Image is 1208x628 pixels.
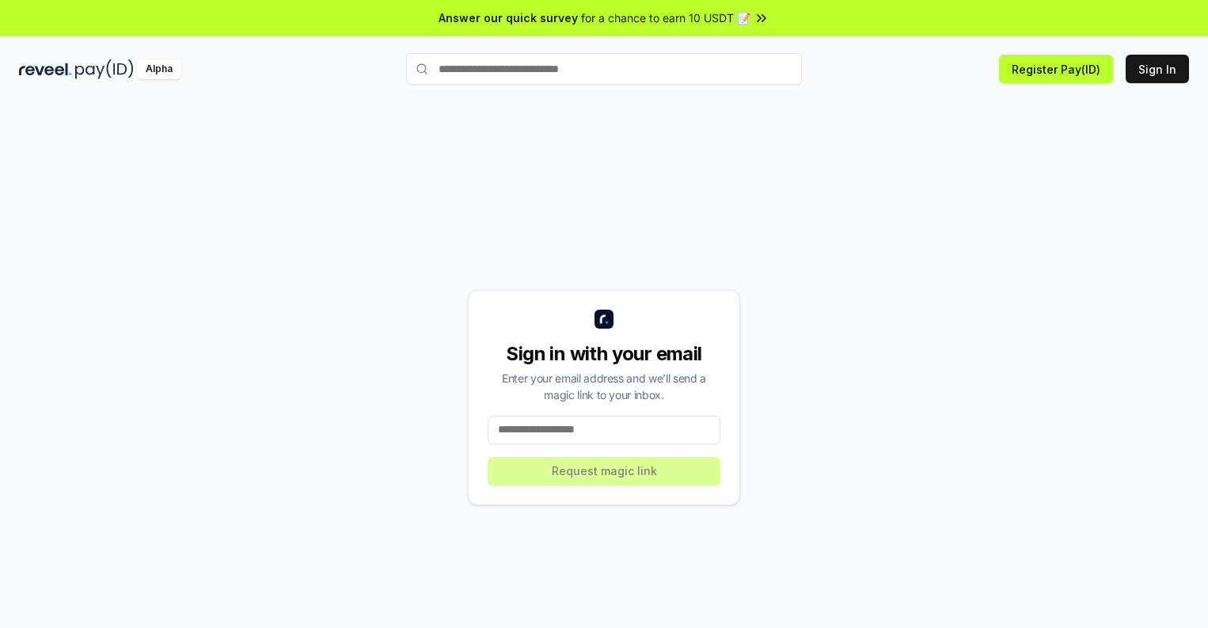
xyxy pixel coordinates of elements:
div: Alpha [137,59,181,79]
span: Answer our quick survey [439,10,578,26]
img: logo_small [595,310,613,329]
div: Sign in with your email [488,341,720,367]
button: Register Pay(ID) [999,55,1113,83]
button: Sign In [1126,55,1189,83]
img: reveel_dark [19,59,72,79]
span: for a chance to earn 10 USDT 📝 [581,10,750,26]
img: pay_id [75,59,134,79]
div: Enter your email address and we’ll send a magic link to your inbox. [488,370,720,403]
